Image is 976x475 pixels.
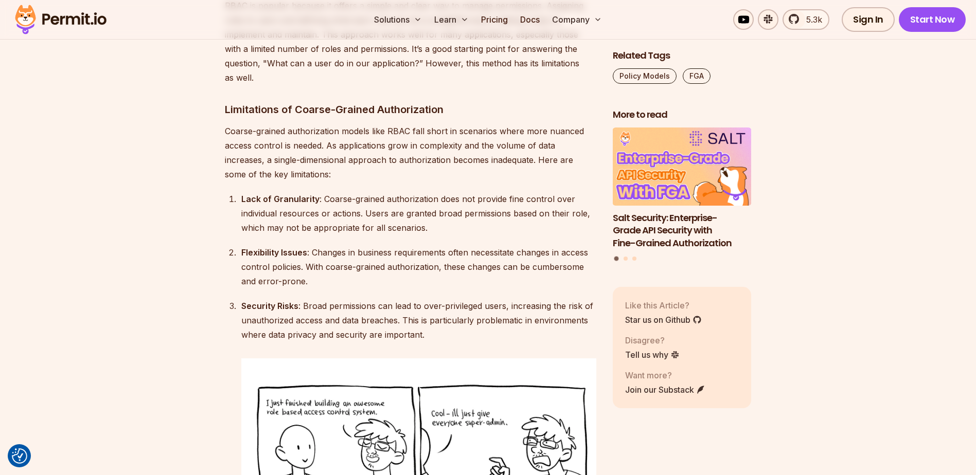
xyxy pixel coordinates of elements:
[613,68,677,84] a: Policy Models
[625,369,705,381] p: Want more?
[624,256,628,260] button: Go to slide 2
[613,127,752,206] img: Salt Security: Enterprise-Grade API Security with Fine-Grained Authorization
[548,9,606,30] button: Company
[241,301,298,311] strong: Security Risks
[225,101,596,118] h3: Limitations of Coarse-Grained Authorization
[800,13,822,26] span: 5.3k
[783,9,829,30] a: 5.3k
[10,2,111,37] img: Permit logo
[516,9,544,30] a: Docs
[613,127,752,250] a: Salt Security: Enterprise-Grade API Security with Fine-Grained AuthorizationSalt Security: Enterp...
[625,348,680,360] a: Tell us why
[625,383,705,395] a: Join our Substack
[12,448,27,464] button: Consent Preferences
[625,334,680,346] p: Disagree?
[613,211,752,249] h3: Salt Security: Enterprise-Grade API Security with Fine-Grained Authorization
[241,245,596,288] div: : Changes in business requirements often necessitate changes in access control policies. With coa...
[614,256,619,261] button: Go to slide 1
[477,9,512,30] a: Pricing
[625,299,702,311] p: Like this Article?
[370,9,426,30] button: Solutions
[241,194,320,204] strong: Lack of Granularity
[625,313,702,325] a: Star us on Github
[683,68,711,84] a: FGA
[613,49,752,62] h2: Related Tags
[613,127,752,262] div: Posts
[613,108,752,121] h2: More to read
[430,9,473,30] button: Learn
[241,299,596,342] div: : Broad permissions can lead to over-privileged users, increasing the risk of unauthorized access...
[241,247,307,258] strong: Flexibility Issues
[12,448,27,464] img: Revisit consent button
[842,7,895,32] a: Sign In
[632,256,636,260] button: Go to slide 3
[225,124,596,181] p: Coarse-grained authorization models like RBAC fall short in scenarios where more nuanced access c...
[613,127,752,250] li: 1 of 3
[241,192,596,235] div: : Coarse-grained authorization does not provide fine control over individual resources or actions...
[899,7,966,32] a: Start Now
